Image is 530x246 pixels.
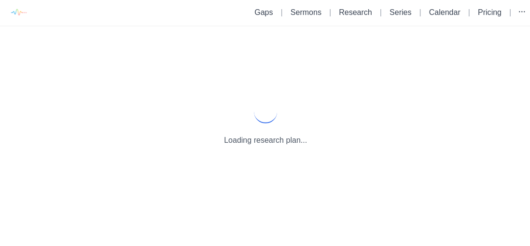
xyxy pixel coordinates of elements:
a: Gaps [254,9,272,17]
a: Sermons [290,9,321,17]
li: | [325,8,335,19]
li: | [463,8,473,19]
a: Series [389,9,410,17]
li: | [375,8,385,19]
li: | [504,8,514,19]
img: logo [7,2,29,24]
p: Loading research plan... [223,135,307,147]
a: Calendar [428,9,460,17]
iframe: Drift Widget Chat Controller [482,198,518,234]
li: | [415,8,424,19]
a: Research [338,9,371,17]
li: | [276,8,286,19]
a: Pricing [477,9,501,17]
